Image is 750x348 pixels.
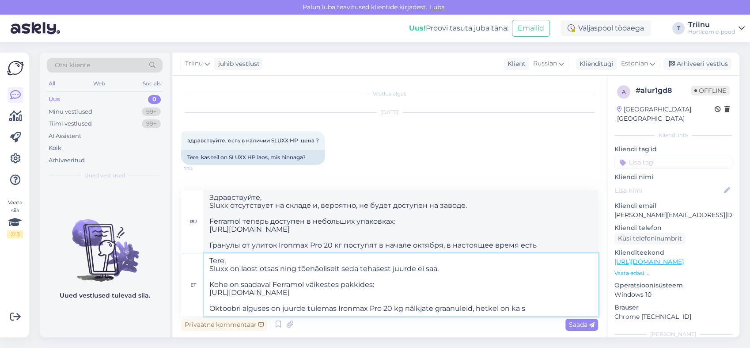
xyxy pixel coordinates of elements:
[47,78,57,89] div: All
[409,23,508,34] div: Proovi tasuta juba täna:
[40,203,170,283] img: No chats
[84,172,125,180] span: Uued vestlused
[190,277,196,292] div: et
[181,150,325,165] div: Tere, kas teil on SLUXX HP laos, mis hinnaga?
[561,20,651,36] div: Väljaspool tööaega
[569,321,595,329] span: Saada
[614,131,732,139] div: Kliendi info
[204,190,598,253] textarea: Здравствуйте, Sluxx отсутствует на складе и, вероятно, не будет доступен на заводе. Ferramol тепе...
[7,60,24,76] img: Askly Logo
[533,59,557,69] span: Russian
[141,78,163,89] div: Socials
[7,230,23,238] div: 2 / 3
[614,201,732,210] p: Kliendi email
[185,59,203,69] span: Triinu
[409,24,426,32] b: Uus!
[142,107,161,116] div: 99+
[189,214,197,229] div: ru
[181,108,598,116] div: [DATE]
[215,59,260,69] div: juhib vestlust
[184,165,217,172] span: 7:34
[204,253,598,316] textarea: Tere, Sluxx on laost otsas ning tõenäoliselt seda tehasest juurde ei saa. Kohe on saadaval Ferram...
[512,20,550,37] button: Emailid
[688,28,735,35] div: Horticom e-pood
[614,248,732,257] p: Klienditeekond
[663,58,731,70] div: Arhiveeri vestlus
[617,105,715,123] div: [GEOGRAPHIC_DATA], [GEOGRAPHIC_DATA]
[636,85,691,96] div: # alur1gd8
[621,59,648,69] span: Estonian
[688,21,735,28] div: Triinu
[91,78,107,89] div: Web
[614,233,686,245] div: Küsi telefoninumbrit
[427,3,447,11] span: Luba
[576,59,614,69] div: Klienditugi
[672,22,685,34] div: T
[49,95,60,104] div: Uus
[614,145,732,154] p: Kliendi tag'id
[49,144,61,153] div: Kõik
[187,137,319,144] span: здравствуйте, есть в наличии SLUXX HP цена ?
[614,330,732,338] div: [PERSON_NAME]
[181,90,598,98] div: Vestlus algas
[614,223,732,233] p: Kliendi telefon
[691,86,730,96] span: Offline
[615,186,722,195] input: Lisa nimi
[7,199,23,238] div: Vaata siia
[142,119,161,128] div: 99+
[49,119,92,128] div: Tiimi vestlused
[614,258,684,266] a: [URL][DOMAIN_NAME]
[614,303,732,312] p: Brauser
[181,319,267,331] div: Privaatne kommentaar
[614,210,732,220] p: [PERSON_NAME][EMAIL_ADDRESS][DOMAIN_NAME]
[614,269,732,277] p: Vaata edasi ...
[504,59,526,69] div: Klient
[622,88,626,95] span: a
[49,156,85,165] div: Arhiveeritud
[614,156,732,169] input: Lisa tag
[688,21,745,35] a: TriinuHorticom e-pood
[49,107,92,116] div: Minu vestlused
[614,290,732,299] p: Windows 10
[55,61,90,70] span: Otsi kliente
[614,312,732,321] p: Chrome [TECHNICAL_ID]
[60,291,150,300] p: Uued vestlused tulevad siia.
[148,95,161,104] div: 0
[614,172,732,182] p: Kliendi nimi
[614,281,732,290] p: Operatsioonisüsteem
[49,132,81,141] div: AI Assistent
